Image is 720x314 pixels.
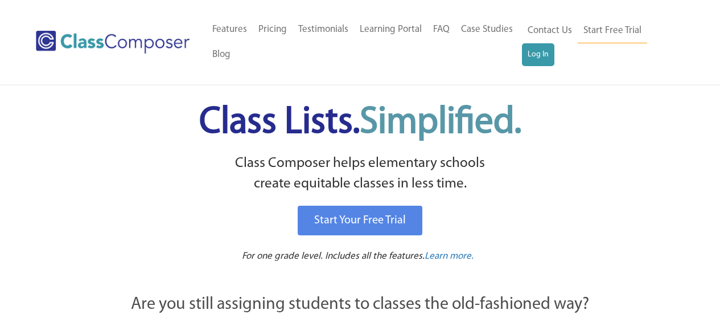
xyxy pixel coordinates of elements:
[253,17,293,42] a: Pricing
[207,17,522,67] nav: Header Menu
[522,18,578,43] a: Contact Us
[455,17,519,42] a: Case Studies
[36,31,190,54] img: Class Composer
[578,18,647,44] a: Start Free Trial
[68,153,652,195] p: Class Composer helps elementary schools create equitable classes in less time.
[425,251,474,261] span: Learn more.
[207,42,236,67] a: Blog
[298,206,422,235] a: Start Your Free Trial
[425,250,474,264] a: Learn more.
[522,18,676,66] nav: Header Menu
[293,17,354,42] a: Testimonials
[354,17,427,42] a: Learning Portal
[199,104,521,141] span: Class Lists.
[242,251,425,261] span: For one grade level. Includes all the features.
[427,17,455,42] a: FAQ
[360,104,521,141] span: Simplified.
[207,17,253,42] a: Features
[314,215,406,226] span: Start Your Free Trial
[522,43,554,66] a: Log In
